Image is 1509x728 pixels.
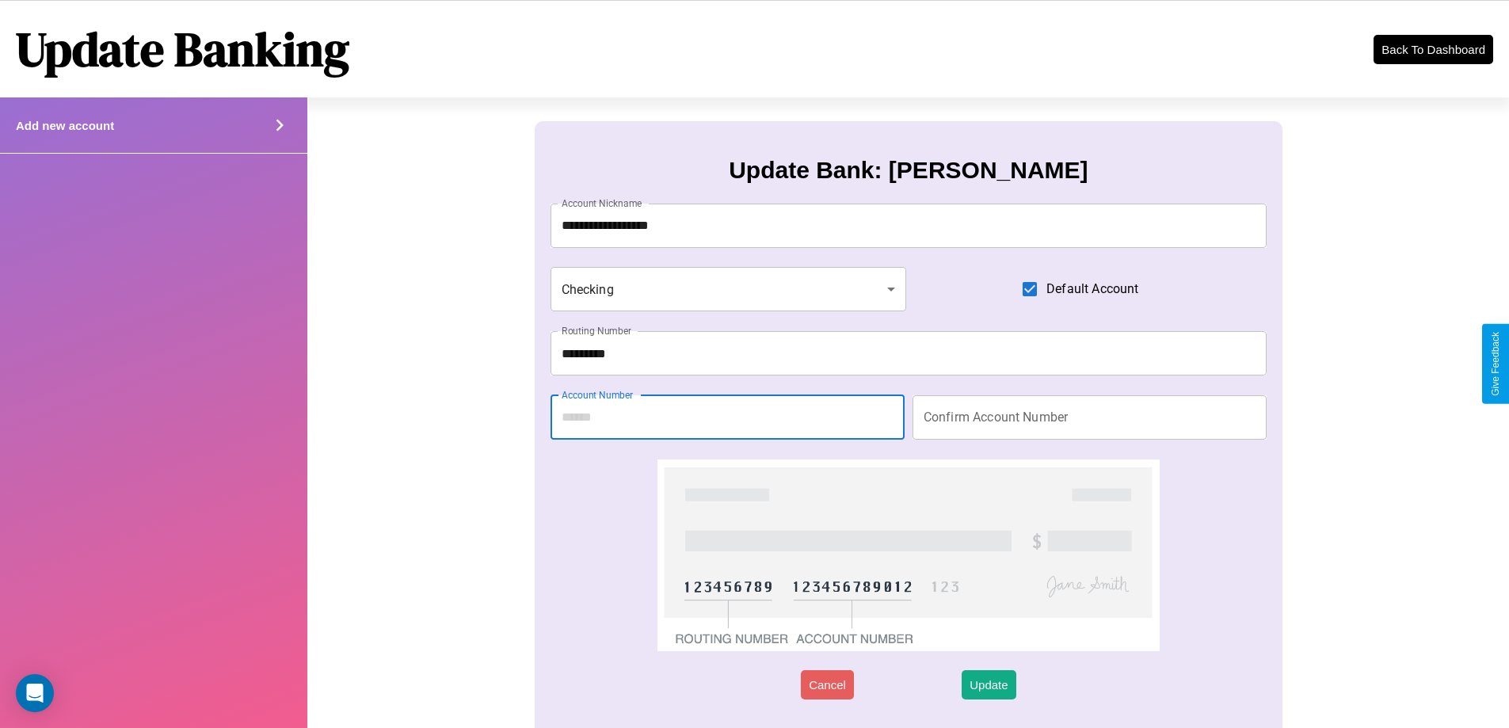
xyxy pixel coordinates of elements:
div: Checking [551,267,907,311]
button: Update [962,670,1016,699]
button: Back To Dashboard [1374,35,1493,64]
img: check [657,459,1159,651]
label: Account Nickname [562,196,642,210]
button: Cancel [801,670,854,699]
h3: Update Bank: [PERSON_NAME] [729,157,1088,184]
h1: Update Banking [16,17,349,82]
span: Default Account [1046,280,1138,299]
label: Routing Number [562,324,631,337]
h4: Add new account [16,119,114,132]
label: Account Number [562,388,633,402]
div: Give Feedback [1490,332,1501,396]
div: Open Intercom Messenger [16,674,54,712]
